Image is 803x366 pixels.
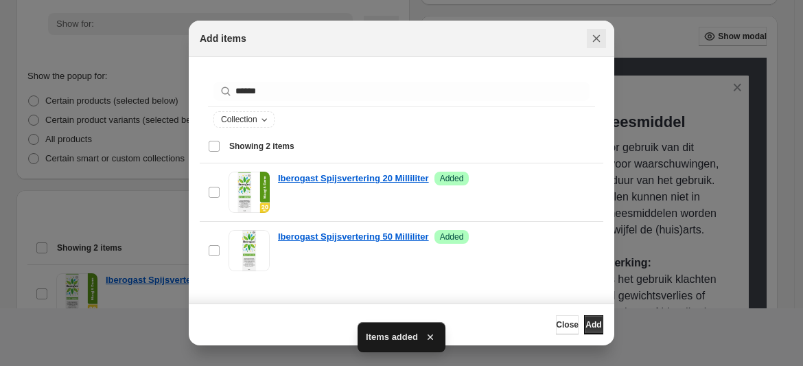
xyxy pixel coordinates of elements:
span: Items added [366,330,418,344]
span: Added [440,231,464,242]
a: Iberogast Spijsvertering 50 Milliliter [278,230,429,244]
button: Close [587,29,606,48]
span: Add [585,319,601,330]
button: Add [584,315,603,334]
span: Showing 2 items [229,141,294,152]
button: Close [556,315,579,334]
a: Iberogast Spijsvertering 20 Milliliter [278,172,429,185]
img: Iberogast Spijsvertering 20 Milliliter [229,172,270,213]
span: Collection [221,114,257,125]
button: Collection [214,112,274,127]
span: Close [556,319,579,330]
span: Added [440,173,464,184]
h2: Add items [200,32,246,45]
img: Iberogast Spijsvertering 50 Milliliter [229,230,270,271]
